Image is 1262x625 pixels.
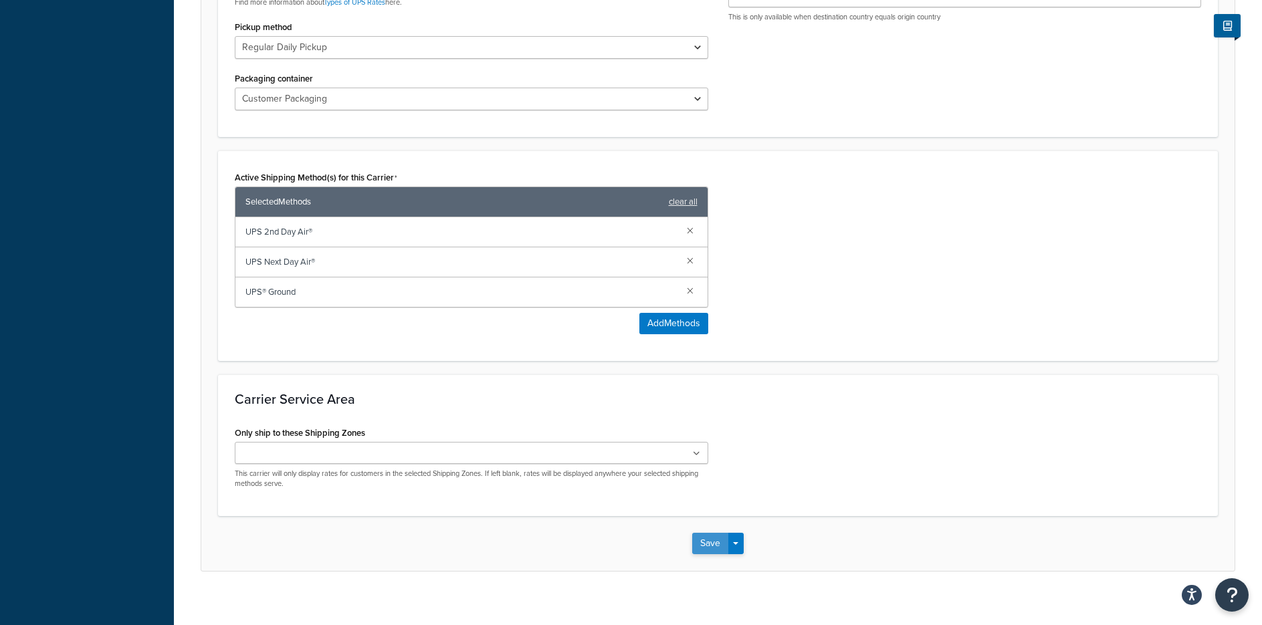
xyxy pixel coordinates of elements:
p: This carrier will only display rates for customers in the selected Shipping Zones. If left blank,... [235,469,708,489]
span: UPS® Ground [245,283,676,301]
button: Open Resource Center [1215,578,1249,612]
button: AddMethods [639,313,708,334]
button: Show Help Docs [1214,14,1241,37]
p: This is only available when destination country equals origin country [728,12,1202,22]
span: UPS 2nd Day Air® [245,223,676,241]
span: Selected Methods [245,193,662,211]
h3: Carrier Service Area [235,392,1201,406]
button: Save [692,533,728,554]
label: Packaging container [235,74,313,84]
label: Pickup method [235,22,292,32]
label: Active Shipping Method(s) for this Carrier [235,172,397,183]
a: clear all [669,193,698,211]
label: Only ship to these Shipping Zones [235,428,365,438]
span: UPS Next Day Air® [245,253,676,271]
